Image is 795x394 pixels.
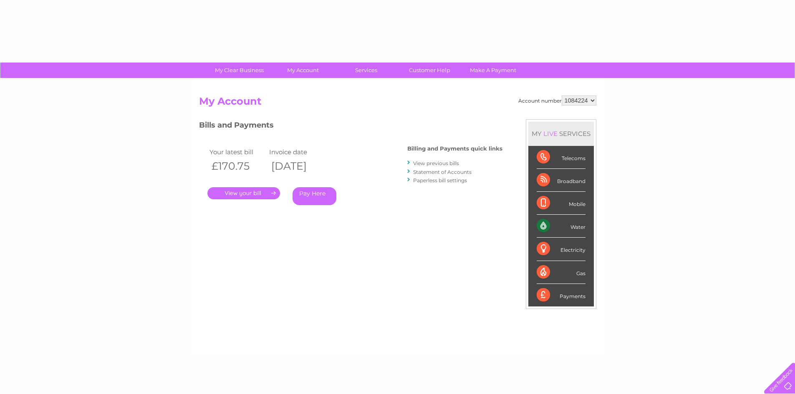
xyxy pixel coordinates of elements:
h2: My Account [199,95,596,111]
a: Make A Payment [459,63,527,78]
div: Mobile [537,192,586,215]
th: [DATE] [267,158,327,175]
div: Gas [537,261,586,284]
a: Customer Help [395,63,464,78]
a: Paperless bill settings [413,177,467,183]
div: MY SERVICES [528,122,594,146]
a: View previous bills [413,160,459,166]
td: Your latest bill [207,146,268,158]
a: Pay Here [293,187,336,205]
th: £170.75 [207,158,268,175]
td: Invoice date [267,146,327,158]
div: Account number [518,95,596,105]
a: . [207,187,280,199]
div: Broadband [537,169,586,192]
div: Telecoms [537,146,586,169]
h4: Billing and Payments quick links [407,146,502,152]
div: Payments [537,284,586,306]
div: LIVE [542,130,559,138]
div: Water [537,215,586,238]
a: Services [332,63,401,78]
a: Statement of Accounts [413,169,472,175]
a: My Account [268,63,337,78]
h3: Bills and Payments [199,119,502,134]
a: My Clear Business [205,63,274,78]
div: Electricity [537,238,586,261]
